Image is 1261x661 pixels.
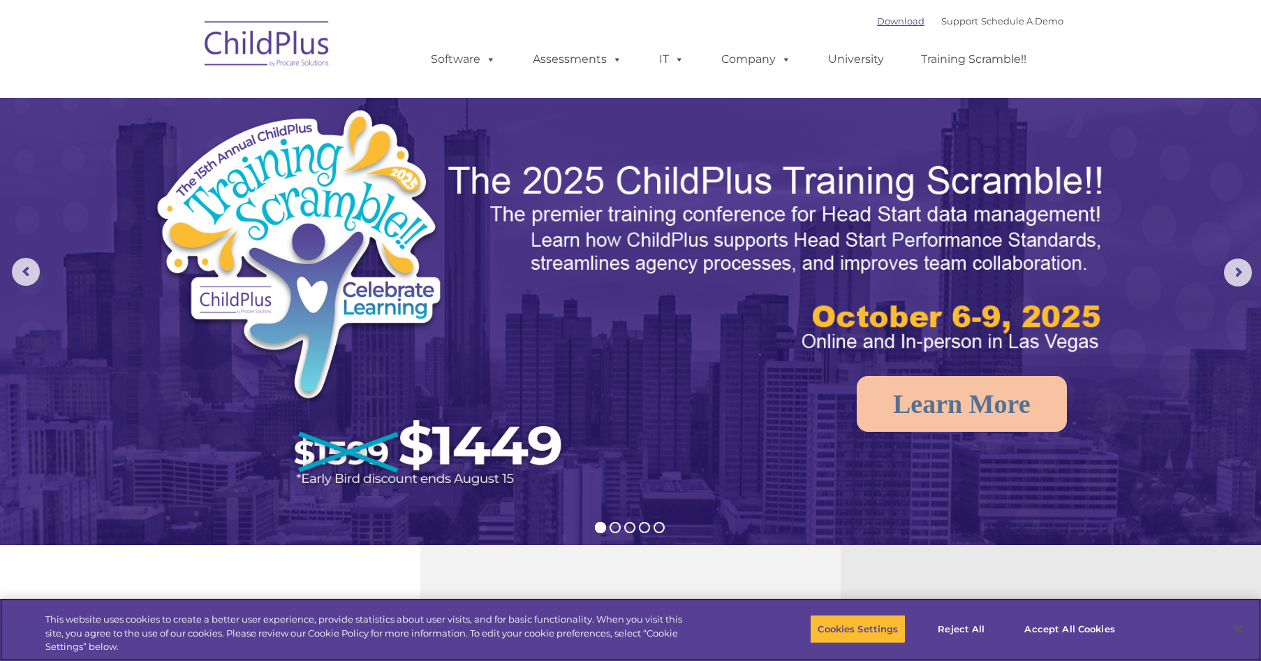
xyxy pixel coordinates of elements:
[194,92,237,103] span: Last name
[645,45,698,73] a: IT
[907,45,1040,73] a: Training Scramble!!
[941,15,978,27] a: Support
[981,15,1063,27] a: Schedule A Demo
[917,614,1005,644] button: Reject All
[877,15,1063,27] font: |
[814,45,898,73] a: University
[519,45,636,73] a: Assessments
[1223,613,1254,644] button: Close
[810,614,906,644] button: Cookies Settings
[707,45,805,73] a: Company
[194,150,253,160] span: Phone number
[877,15,924,27] a: Download
[1017,614,1122,644] button: Accept All Cookies
[198,11,337,81] img: ChildPlus by Procare Solutions
[857,376,1067,432] a: Learn More
[45,613,693,654] div: This website uses cookies to create a better user experience, provide statistics about user visit...
[417,45,510,73] a: Software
